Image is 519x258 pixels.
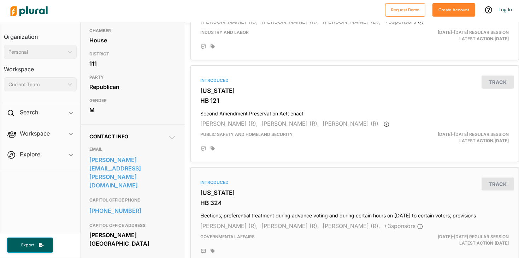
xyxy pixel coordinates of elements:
[89,145,176,154] h3: EMAIL
[201,146,206,152] div: Add Position Statement
[7,238,53,253] button: Export
[201,18,258,25] span: [PERSON_NAME] (R),
[89,205,176,216] a: [PHONE_NUMBER]
[201,107,509,117] h4: Second Amendment Preservation Act; enact
[408,29,514,42] div: Latest Action: [DATE]
[482,178,514,191] button: Track
[89,155,176,191] a: [PERSON_NAME][EMAIL_ADDRESS][PERSON_NAME][DOMAIN_NAME]
[211,146,215,151] div: Add tags
[482,76,514,89] button: Track
[201,30,249,35] span: Industry and Labor
[89,50,176,58] h3: DISTRICT
[201,132,293,137] span: Public Safety and Homeland Security
[211,248,215,253] div: Add tags
[201,222,258,229] span: [PERSON_NAME] (R),
[89,133,128,139] span: Contact Info
[89,96,176,105] h3: GENDER
[262,222,319,229] span: [PERSON_NAME] (R),
[438,30,509,35] span: [DATE]-[DATE] Regular Session
[89,35,176,46] div: House
[262,18,319,25] span: [PERSON_NAME] (R),
[89,26,176,35] h3: CHAMBER
[89,58,176,69] div: 111
[432,3,475,17] button: Create Account
[408,131,514,144] div: Latest Action: [DATE]
[323,120,379,127] span: [PERSON_NAME] (R)
[384,222,423,229] span: + 3 sponsor s
[8,81,65,88] div: Current Team
[408,234,514,246] div: Latest Action: [DATE]
[8,48,65,56] div: Personal
[89,82,176,92] div: Republican
[385,3,425,17] button: Request Demo
[89,105,176,115] div: M
[262,120,319,127] span: [PERSON_NAME] (R),
[4,59,77,74] h3: Workspace
[201,87,509,94] h3: [US_STATE]
[438,234,509,239] span: [DATE]-[DATE] Regular Session
[201,199,509,206] h3: HB 324
[201,120,258,127] span: [PERSON_NAME] (R),
[323,222,381,229] span: [PERSON_NAME] (R),
[201,97,509,104] h3: HB 121
[201,44,206,50] div: Add Position Statement
[89,196,176,204] h3: CAPITOL OFFICE PHONE
[201,209,509,219] h4: Elections; preferential treatment during advance voting and during certain hours on [DATE] to cer...
[201,189,509,196] h3: [US_STATE]
[323,18,381,25] span: [PERSON_NAME] (D),
[432,6,475,13] a: Create Account
[89,221,176,230] h3: CAPITOL OFFICE ADDRESS
[201,179,509,186] div: Introduced
[499,6,512,13] a: Log In
[201,77,509,84] div: Introduced
[385,18,424,25] span: + 3 sponsor s
[4,26,77,42] h3: Organization
[438,132,509,137] span: [DATE]-[DATE] Regular Session
[211,44,215,49] div: Add tags
[89,230,176,249] div: [PERSON_NAME][GEOGRAPHIC_DATA]
[201,234,255,239] span: Governmental Affairs
[385,6,425,13] a: Request Demo
[20,108,38,116] h2: Search
[201,248,206,254] div: Add Position Statement
[89,73,176,82] h3: PARTY
[16,242,39,248] span: Export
